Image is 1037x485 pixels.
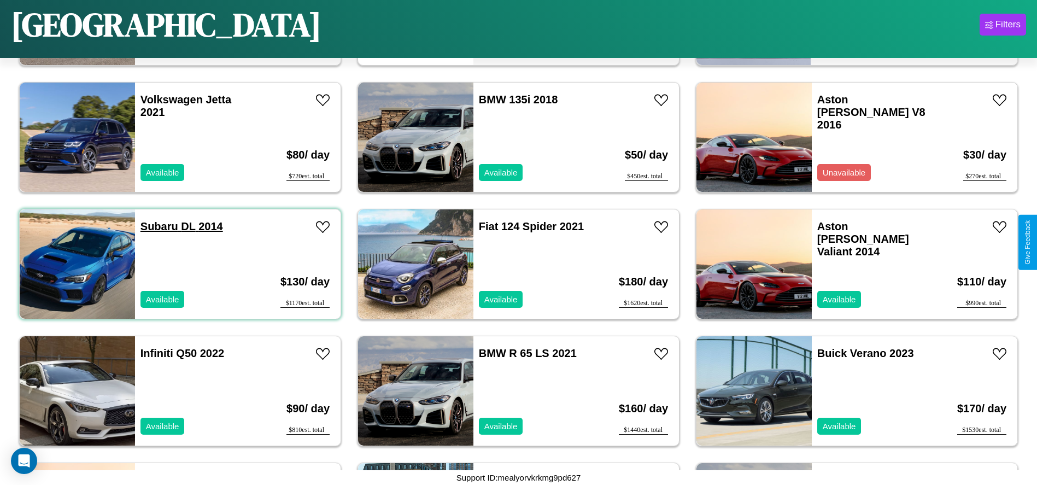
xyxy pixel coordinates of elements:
div: $ 810 est. total [286,426,330,435]
p: Available [484,419,518,434]
p: Available [146,419,179,434]
div: $ 1440 est. total [619,426,668,435]
a: BMW 135i 2018 [479,94,558,106]
p: Support ID: mealyorvkrkmg9pd627 [456,470,581,485]
h3: $ 30 / day [963,138,1006,172]
a: BMW R 65 LS 2021 [479,347,577,359]
h3: $ 90 / day [286,391,330,426]
a: Subaru DL 2014 [140,220,223,232]
div: Give Feedback [1024,220,1032,265]
div: $ 450 est. total [625,172,668,181]
div: $ 720 est. total [286,172,330,181]
p: Available [823,292,856,307]
a: Aston [PERSON_NAME] V8 2016 [817,94,925,131]
p: Available [823,419,856,434]
h3: $ 170 / day [957,391,1006,426]
a: Buick Verano 2023 [817,347,914,359]
div: $ 1530 est. total [957,426,1006,435]
div: $ 270 est. total [963,172,1006,181]
h3: $ 180 / day [619,265,668,299]
a: Infiniti Q50 2022 [140,347,224,359]
a: Volkswagen Jetta 2021 [140,94,231,118]
a: Aston [PERSON_NAME] Valiant 2014 [817,220,909,258]
a: Fiat 124 Spider 2021 [479,220,584,232]
h3: $ 130 / day [280,265,330,299]
h3: $ 50 / day [625,138,668,172]
div: Open Intercom Messenger [11,448,37,474]
p: Available [146,292,179,307]
button: Filters [980,14,1026,36]
p: Available [146,165,179,180]
div: Filters [995,19,1021,30]
p: Available [484,165,518,180]
div: $ 990 est. total [957,299,1006,308]
h3: $ 110 / day [957,265,1006,299]
p: Unavailable [823,165,865,180]
h3: $ 80 / day [286,138,330,172]
div: $ 1620 est. total [619,299,668,308]
h1: [GEOGRAPHIC_DATA] [11,2,321,47]
h3: $ 160 / day [619,391,668,426]
div: $ 1170 est. total [280,299,330,308]
p: Available [484,292,518,307]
